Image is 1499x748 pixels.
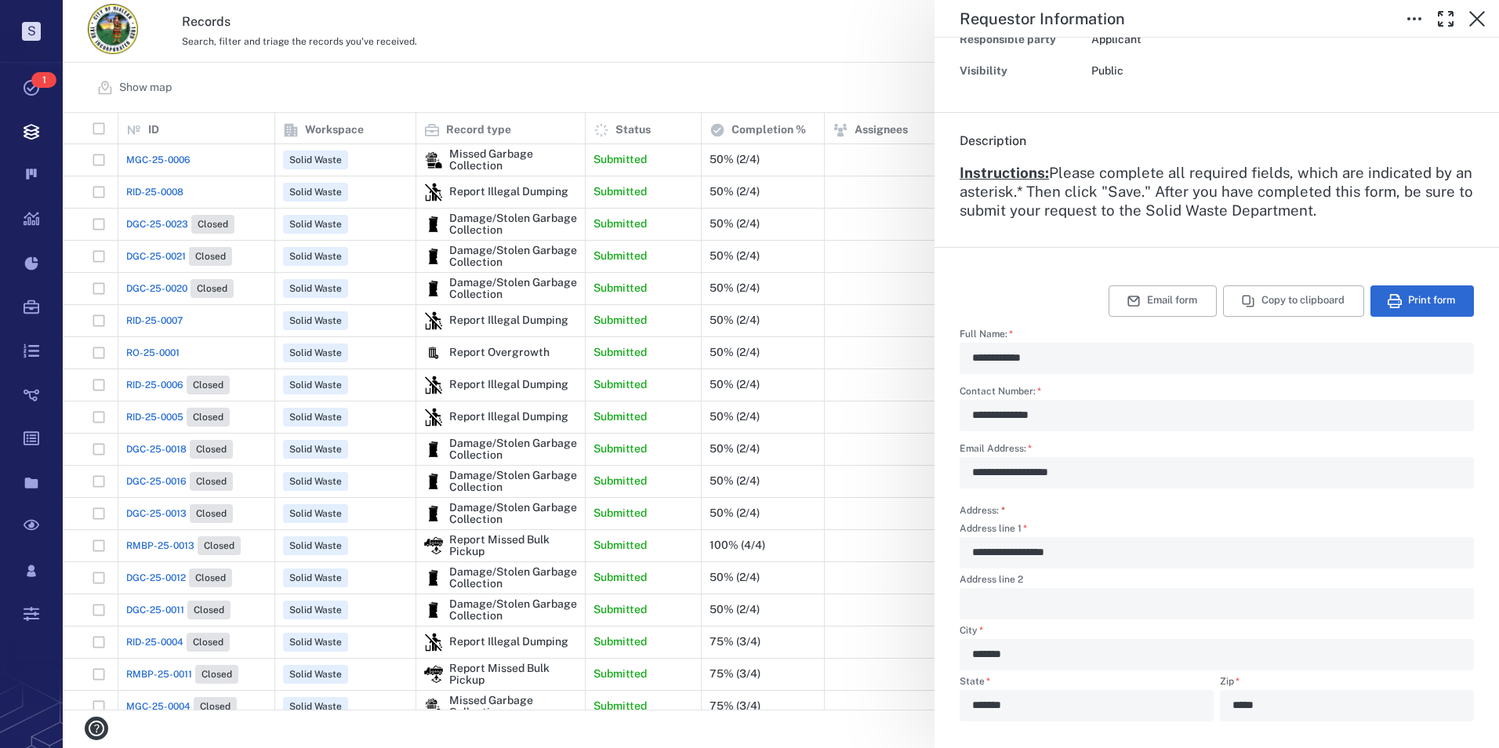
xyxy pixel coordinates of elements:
strong: Instructions: [960,164,1049,181]
button: Toggle Fullscreen [1430,3,1461,34]
h3: Please complete all required fields, which are indicated by an asterisk.* Then click "Save." Afte... [960,163,1474,220]
div: Full Name: [960,343,1474,374]
h5: Requestor Information [960,9,1125,29]
div: Visibility [960,60,1085,82]
body: Rich Text Area. Press ALT-0 for help. [13,13,500,27]
div: Responsible party [960,29,1085,51]
label: Zip [1220,677,1474,690]
div: Contact Number: [960,400,1474,431]
button: Close [1461,3,1493,34]
label: Address line 1 [960,524,1474,537]
button: Email form [1109,285,1217,317]
label: Full Name: [960,329,1474,343]
p: S [22,22,41,41]
span: Help [35,11,67,25]
h6: Description [960,132,1474,151]
label: Email Address: [960,444,1474,457]
span: Applicant [1091,33,1141,45]
label: Contact Number: [960,387,1474,400]
label: State [960,677,1214,690]
label: Address line 2 [960,575,1474,588]
div: Email Address: [960,457,1474,488]
span: 1 [31,72,56,88]
button: Print form [1370,285,1474,317]
label: City [960,626,1474,639]
span: required [1001,505,1005,516]
button: Copy to clipboard [1223,285,1364,317]
button: Toggle to Edit Boxes [1399,3,1430,34]
label: Address: [960,504,1005,517]
span: Public [1091,64,1123,77]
